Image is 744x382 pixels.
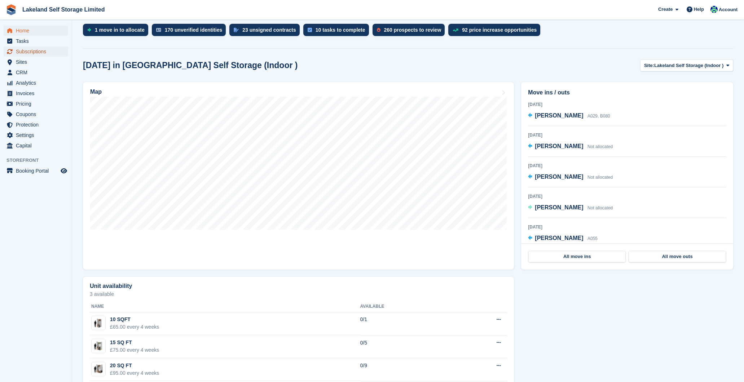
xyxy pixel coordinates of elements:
span: [PERSON_NAME] [535,112,583,119]
span: Pricing [16,99,59,109]
span: A029, B080 [587,114,610,119]
a: [PERSON_NAME] Not allocated [528,142,613,151]
img: task-75834270c22a3079a89374b754ae025e5fb1db73e45f91037f5363f120a921f8.svg [308,28,312,32]
img: 15-sqft-unit.jpg [92,341,105,351]
a: Map [83,82,514,270]
span: Account [719,6,738,13]
div: 23 unsigned contracts [242,27,296,33]
div: [DATE] [528,101,726,108]
div: 92 price increase opportunities [462,27,537,33]
img: verify_identity-adf6edd0f0f0b5bbfe63781bf79b02c33cf7c696d77639b501bdc392416b5a36.svg [156,28,161,32]
a: [PERSON_NAME] Not allocated [528,203,613,213]
a: 10 tasks to complete [303,24,373,40]
span: Storefront [6,157,72,164]
div: 10 SQFT [110,316,159,323]
span: Coupons [16,109,59,119]
a: menu [4,120,68,130]
a: menu [4,26,68,36]
h2: Map [90,89,102,95]
a: 170 unverified identities [152,24,230,40]
a: menu [4,46,68,57]
a: menu [4,57,68,67]
a: Preview store [60,166,68,175]
a: menu [4,99,68,109]
div: 20 SQ FT [110,362,159,369]
span: Not allocated [587,175,613,180]
a: 260 prospects to review [373,24,449,40]
h2: Unit availability [90,283,132,289]
div: 10 tasks to complete [316,27,365,33]
a: menu [4,109,68,119]
a: All move outs [629,251,726,262]
span: Site: [644,62,654,69]
h2: [DATE] in [GEOGRAPHIC_DATA] Self Storage (Indoor ) [83,61,298,70]
span: Settings [16,130,59,140]
span: [PERSON_NAME] [535,204,583,210]
span: Capital [16,141,59,151]
span: Help [694,6,704,13]
img: prospect-51fa495bee0391a8d652442698ab0144808aea92771e9ea1ae160a38d050c398.svg [377,28,380,32]
span: Protection [16,120,59,130]
span: Booking Portal [16,166,59,176]
div: 1 move in to allocate [95,27,145,33]
span: Lakeland Self Storage (Indoor ) [654,62,723,69]
a: [PERSON_NAME] A055 [528,234,598,243]
span: CRM [16,67,59,77]
div: [DATE] [528,163,726,169]
span: Subscriptions [16,46,59,57]
img: contract_signature_icon-13c848040528278c33f63329250d36e43548de30e8caae1d1a13099fd9432cc5.svg [234,28,239,32]
div: [DATE] [528,132,726,138]
a: menu [4,36,68,46]
a: [PERSON_NAME] Not allocated [528,173,613,182]
span: Not allocated [587,144,613,149]
span: Home [16,26,59,36]
td: 0/9 [360,358,451,381]
a: 1 move in to allocate [83,24,152,40]
a: All move ins [528,251,626,262]
span: Tasks [16,36,59,46]
div: [DATE] [528,193,726,200]
a: menu [4,88,68,98]
button: Site: Lakeland Self Storage (Indoor ) [640,59,733,71]
th: Available [360,301,451,312]
h2: Move ins / outs [528,88,726,97]
span: Sites [16,57,59,67]
span: [PERSON_NAME] [535,235,583,241]
td: 0/5 [360,335,451,358]
div: £65.00 every 4 weeks [110,323,159,331]
span: Analytics [16,78,59,88]
div: 170 unverified identities [165,27,223,33]
a: menu [4,67,68,77]
div: 260 prospects to review [384,27,441,33]
th: Name [90,301,360,312]
img: stora-icon-8386f47178a22dfd0bd8f6a31ec36ba5ce8667c1dd55bd0f319d3a0aa187defe.svg [6,4,17,15]
a: menu [4,141,68,151]
div: [DATE] [528,224,726,230]
div: 15 SQ FT [110,339,159,346]
img: 10-sqft-unit.jpg [92,318,105,328]
span: Not allocated [587,205,613,210]
img: 20-sqft-unit.jpg [92,364,105,374]
span: Invoices [16,88,59,98]
span: Create [658,6,673,13]
div: £95.00 every 4 weeks [110,369,159,377]
span: [PERSON_NAME] [535,174,583,180]
img: Steve Aynsley [710,6,718,13]
img: move_ins_to_allocate_icon-fdf77a2bb77ea45bf5b3d319d69a93e2d87916cf1d5bf7949dd705db3b84f3ca.svg [87,28,91,32]
a: Lakeland Self Storage Limited [19,4,108,15]
a: 23 unsigned contracts [229,24,303,40]
a: [PERSON_NAME] A029, B080 [528,111,610,121]
span: A055 [587,236,598,241]
span: [PERSON_NAME] [535,143,583,149]
img: price_increase_opportunities-93ffe204e8149a01c8c9dc8f82e8f89637d9d84a8eef4429ea346261dce0b2c0.svg [453,28,458,32]
a: 92 price increase opportunities [448,24,544,40]
a: menu [4,130,68,140]
a: menu [4,78,68,88]
td: 0/1 [360,312,451,335]
a: menu [4,166,68,176]
p: 3 available [90,292,507,297]
div: £75.00 every 4 weeks [110,346,159,354]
